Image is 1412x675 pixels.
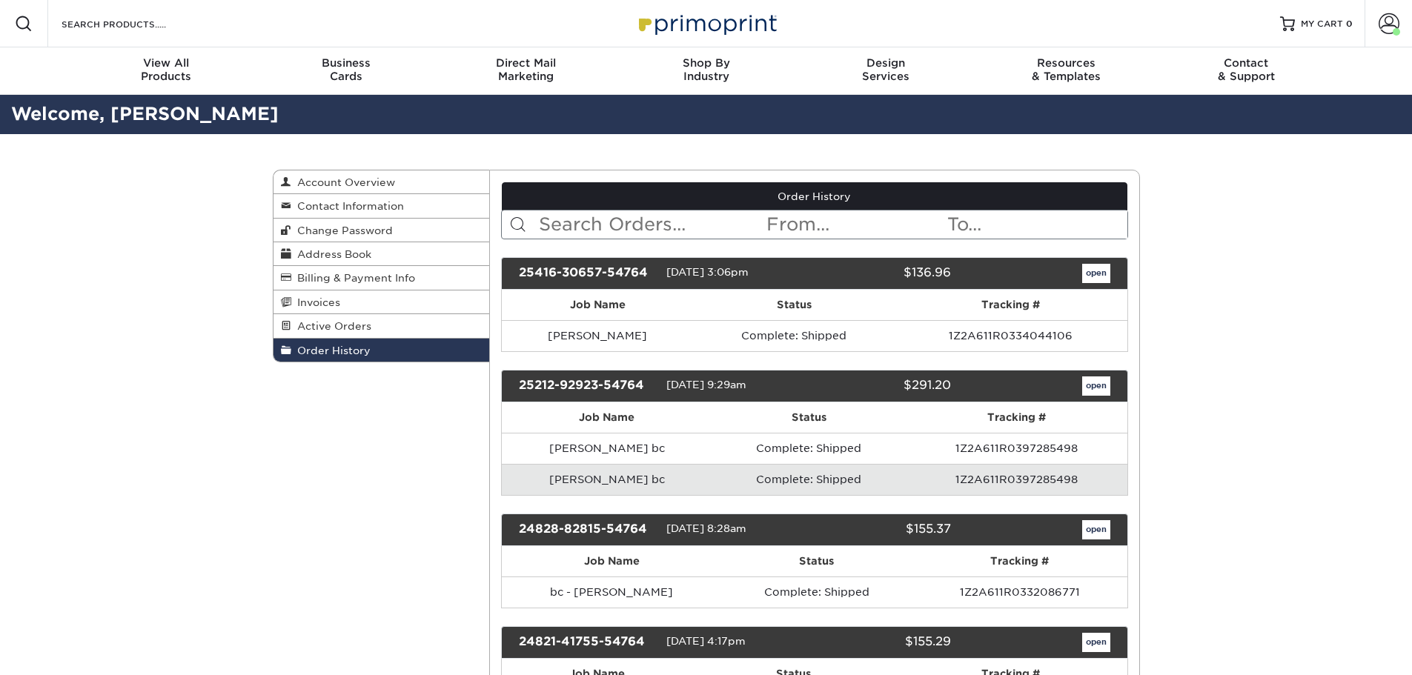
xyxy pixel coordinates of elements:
div: $136.96 [803,264,962,283]
a: BusinessCards [256,47,436,95]
td: 1Z2A611R0397285498 [906,464,1127,495]
td: Complete: Shipped [721,576,912,608]
a: Contact Information [274,194,490,218]
a: Change Password [274,219,490,242]
a: open [1082,520,1110,539]
span: Resources [976,56,1156,70]
div: Cards [256,56,436,83]
td: [PERSON_NAME] bc [502,464,712,495]
a: Order History [502,182,1127,210]
input: SEARCH PRODUCTS..... [60,15,205,33]
span: Active Orders [291,320,371,332]
input: Search Orders... [537,210,765,239]
a: Resources& Templates [976,47,1156,95]
div: & Templates [976,56,1156,83]
a: Active Orders [274,314,490,338]
a: DesignServices [796,47,976,95]
span: Shop By [616,56,796,70]
a: Contact& Support [1156,47,1336,95]
span: Contact [1156,56,1336,70]
span: Contact Information [291,200,404,212]
span: Billing & Payment Info [291,272,415,284]
th: Tracking # [912,546,1127,576]
td: 1Z2A611R0332086771 [912,576,1127,608]
span: MY CART [1301,18,1343,30]
span: Account Overview [291,176,395,188]
span: Direct Mail [436,56,616,70]
span: Business [256,56,436,70]
span: View All [76,56,256,70]
div: 25416-30657-54764 [508,264,666,283]
td: 1Z2A611R0334044106 [895,320,1127,351]
a: open [1082,264,1110,283]
img: Primoprint [632,7,780,39]
span: Address Book [291,248,371,260]
th: Job Name [502,546,721,576]
td: [PERSON_NAME] [502,320,693,351]
th: Job Name [502,402,712,433]
th: Status [721,546,912,576]
a: open [1082,633,1110,652]
span: Design [796,56,976,70]
a: Account Overview [274,170,490,194]
div: & Support [1156,56,1336,83]
td: Complete: Shipped [712,464,906,495]
div: $155.29 [803,633,962,652]
th: Tracking # [906,402,1127,433]
div: 25212-92923-54764 [508,376,666,396]
div: $291.20 [803,376,962,396]
th: Job Name [502,290,693,320]
span: [DATE] 8:28am [666,522,746,534]
a: Direct MailMarketing [436,47,616,95]
td: Complete: Shipped [693,320,895,351]
span: Change Password [291,225,393,236]
div: 24828-82815-54764 [508,520,666,539]
a: View AllProducts [76,47,256,95]
span: [DATE] 4:17pm [666,635,746,647]
div: $155.37 [803,520,962,539]
div: Marketing [436,56,616,83]
a: Billing & Payment Info [274,266,490,290]
span: 0 [1346,19,1353,29]
th: Status [693,290,895,320]
input: From... [765,210,946,239]
th: Tracking # [895,290,1127,320]
a: open [1082,376,1110,396]
td: bc - [PERSON_NAME] [502,576,721,608]
th: Status [712,402,906,433]
a: Order History [274,339,490,362]
div: Services [796,56,976,83]
td: Complete: Shipped [712,433,906,464]
span: Invoices [291,296,340,308]
td: 1Z2A611R0397285498 [906,433,1127,464]
span: [DATE] 3:06pm [666,266,749,278]
a: Invoices [274,290,490,314]
span: Order History [291,345,371,356]
input: To... [946,210,1127,239]
div: Industry [616,56,796,83]
a: Address Book [274,242,490,266]
div: Products [76,56,256,83]
td: [PERSON_NAME] bc [502,433,712,464]
span: [DATE] 9:29am [666,379,746,390]
div: 24821-41755-54764 [508,633,666,652]
a: Shop ByIndustry [616,47,796,95]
